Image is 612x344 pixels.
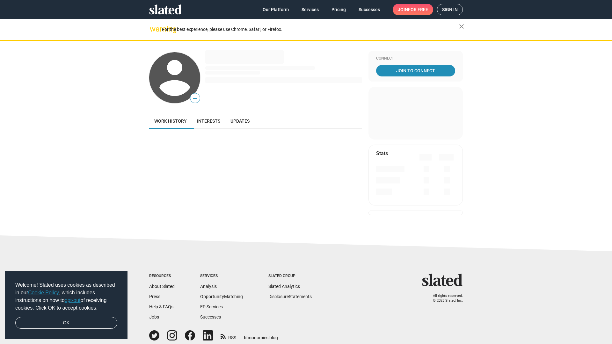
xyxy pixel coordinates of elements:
[28,290,59,295] a: Cookie Policy
[200,284,217,289] a: Analysis
[376,56,455,61] div: Connect
[162,25,459,34] div: For the best experience, please use Chrome, Safari, or Firefox.
[225,113,255,129] a: Updates
[437,4,463,15] a: Sign in
[5,271,127,339] div: cookieconsent
[268,294,312,299] a: DisclosureStatements
[244,335,251,340] span: film
[377,65,454,76] span: Join To Connect
[149,304,173,309] a: Help & FAQs
[458,23,465,30] mat-icon: close
[268,274,312,279] div: Slated Group
[65,297,81,303] a: opt-out
[353,4,385,15] a: Successes
[442,4,458,15] span: Sign in
[376,150,388,157] mat-card-title: Stats
[258,4,294,15] a: Our Platform
[200,294,243,299] a: OpportunityMatching
[326,4,351,15] a: Pricing
[268,284,300,289] a: Slated Analytics
[15,317,117,329] a: dismiss cookie message
[302,4,319,15] span: Services
[149,314,159,319] a: Jobs
[296,4,324,15] a: Services
[221,331,236,341] a: RSS
[200,314,221,319] a: Successes
[15,281,117,312] span: Welcome! Slated uses cookies as described in our , which includes instructions on how to of recei...
[192,113,225,129] a: Interests
[331,4,346,15] span: Pricing
[398,4,428,15] span: Join
[393,4,433,15] a: Joinfor free
[149,294,160,299] a: Press
[408,4,428,15] span: for free
[426,294,463,303] p: All rights reserved. © 2025 Slated, Inc.
[154,118,187,124] span: Work history
[200,274,243,279] div: Services
[190,94,200,103] span: —
[149,284,175,289] a: About Slated
[149,274,175,279] div: Resources
[359,4,380,15] span: Successes
[150,25,157,33] mat-icon: warning
[149,113,192,129] a: Work history
[200,304,223,309] a: EP Services
[263,4,289,15] span: Our Platform
[230,118,250,124] span: Updates
[244,330,278,341] a: filmonomics blog
[197,118,220,124] span: Interests
[376,65,455,76] a: Join To Connect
